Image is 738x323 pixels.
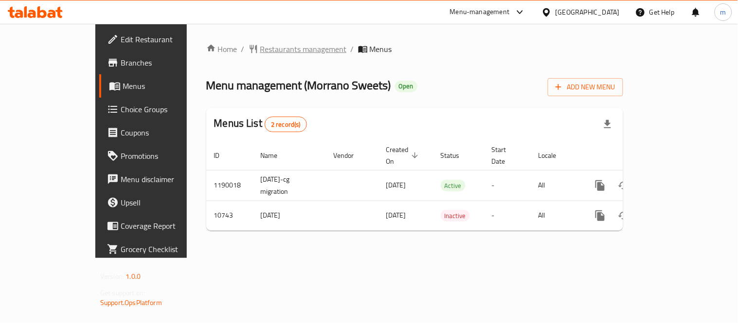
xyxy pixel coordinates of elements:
[214,150,233,161] span: ID
[99,74,218,98] a: Menus
[531,201,581,230] td: All
[123,80,211,92] span: Menus
[100,270,124,283] span: Version:
[241,43,245,55] li: /
[556,81,615,93] span: Add New Menu
[539,150,569,161] span: Locale
[720,7,726,17] span: m
[589,204,612,227] button: more
[121,220,211,232] span: Coverage Report
[253,201,326,230] td: [DATE]
[612,174,635,197] button: Change Status
[121,127,211,138] span: Coupons
[99,191,218,214] a: Upsell
[265,120,306,129] span: 2 record(s)
[441,210,470,221] div: Inactive
[484,170,531,201] td: -
[100,296,162,309] a: Support.OpsPlatform
[386,179,406,191] span: [DATE]
[206,43,623,55] nav: breadcrumb
[261,150,290,161] span: Name
[492,144,519,167] span: Start Date
[206,141,690,231] table: enhanced table
[99,144,218,168] a: Promotions
[395,82,417,90] span: Open
[121,57,211,68] span: Branches
[386,209,406,221] span: [DATE]
[548,78,623,96] button: Add New Menu
[612,204,635,227] button: Change Status
[206,43,237,55] a: Home
[121,197,211,208] span: Upsell
[121,150,211,162] span: Promotions
[99,238,218,261] a: Grocery Checklist
[121,243,211,255] span: Grocery Checklist
[121,34,211,45] span: Edit Restaurant
[249,43,347,55] a: Restaurants management
[99,51,218,74] a: Branches
[99,214,218,238] a: Coverage Report
[99,98,218,121] a: Choice Groups
[334,150,367,161] span: Vendor
[100,287,145,299] span: Get support on:
[126,270,141,283] span: 1.0.0
[253,170,326,201] td: [DATE]-cg migration
[99,28,218,51] a: Edit Restaurant
[484,201,531,230] td: -
[370,43,392,55] span: Menus
[386,144,421,167] span: Created On
[121,173,211,185] span: Menu disclaimer
[206,74,391,96] span: Menu management ( Morrano Sweets )
[581,141,690,170] th: Actions
[441,150,472,161] span: Status
[121,103,211,115] span: Choice Groups
[99,168,218,191] a: Menu disclaimer
[351,43,354,55] li: /
[206,170,253,201] td: 1190018
[99,121,218,144] a: Coupons
[589,174,612,197] button: more
[596,113,619,136] div: Export file
[395,81,417,92] div: Open
[441,180,466,191] span: Active
[450,6,510,18] div: Menu-management
[260,43,347,55] span: Restaurants management
[214,116,307,132] h2: Menus List
[556,7,620,17] div: [GEOGRAPHIC_DATA]
[531,170,581,201] td: All
[206,201,253,230] td: 10743
[441,210,470,221] span: Inactive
